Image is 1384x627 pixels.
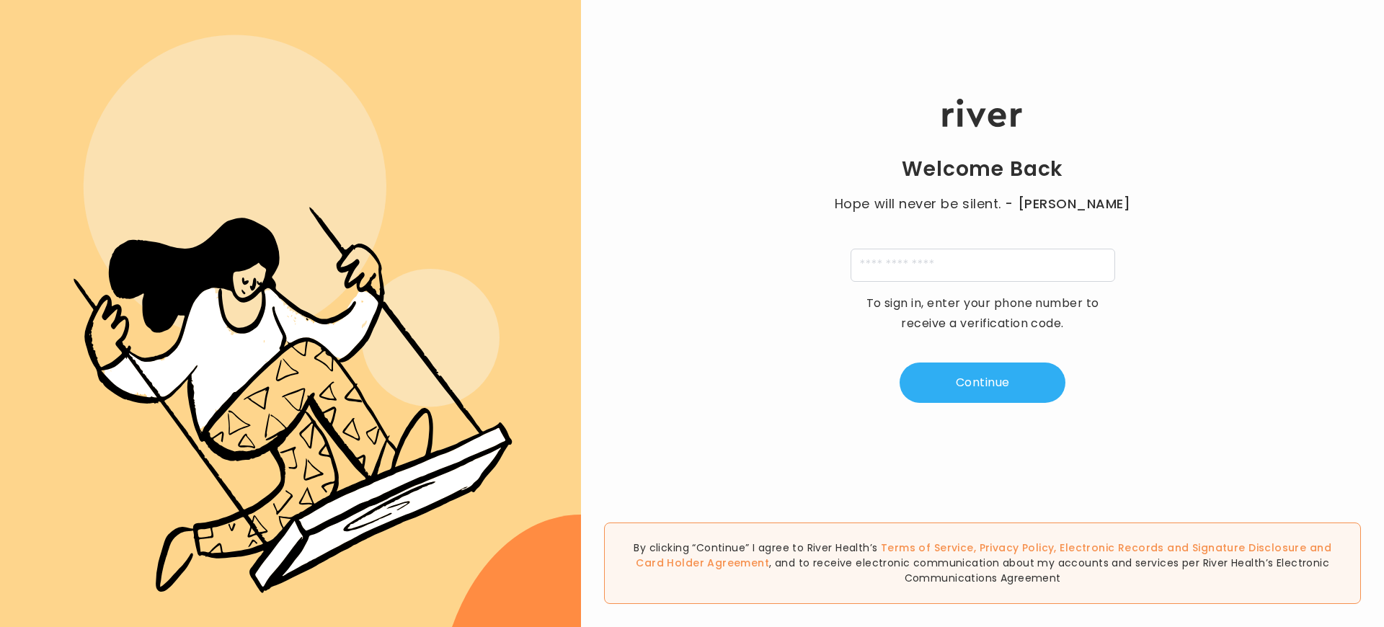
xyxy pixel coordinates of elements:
p: To sign in, enter your phone number to receive a verification code. [856,293,1109,334]
span: , , and [636,541,1331,570]
a: Terms of Service [881,541,974,555]
a: Privacy Policy [980,541,1055,555]
div: By clicking “Continue” I agree to River Health’s [604,522,1361,604]
button: Continue [900,363,1065,403]
a: Electronic Records and Signature Disclosure [1060,541,1306,555]
span: , and to receive electronic communication about my accounts and services per River Health’s Elect... [769,556,1329,585]
p: Hope will never be silent. [820,194,1145,214]
span: - [PERSON_NAME] [1005,194,1130,214]
h1: Welcome Back [902,156,1063,182]
a: Card Holder Agreement [636,556,769,570]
